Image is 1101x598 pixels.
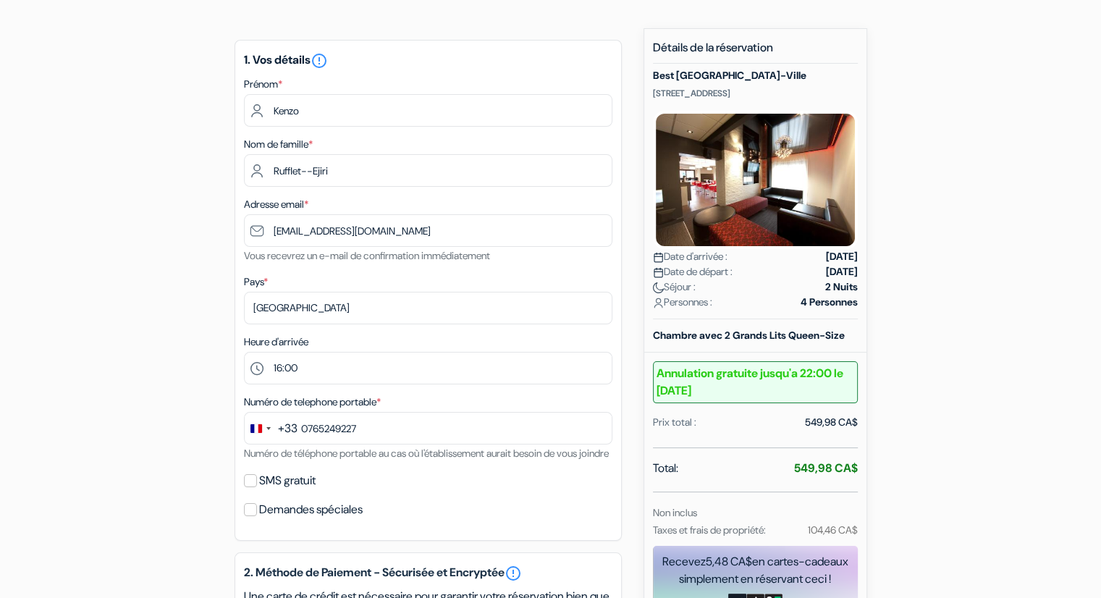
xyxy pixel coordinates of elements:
label: Heure d'arrivée [244,334,308,350]
small: Taxes et frais de propriété: [653,523,766,536]
input: Entrer adresse e-mail [244,214,612,247]
small: Vous recevrez un e-mail de confirmation immédiatement [244,249,490,262]
span: Séjour : [653,279,696,295]
strong: [DATE] [826,264,858,279]
small: 104,46 CA$ [807,523,857,536]
div: +33 [278,420,298,437]
label: Nom de famille [244,137,313,152]
p: [STREET_ADDRESS] [653,88,858,99]
span: Date d'arrivée : [653,249,727,264]
div: 549,98 CA$ [805,415,858,430]
strong: 4 Personnes [801,295,858,310]
h5: Détails de la réservation [653,41,858,64]
a: error_outline [505,565,522,582]
label: Adresse email [244,197,308,212]
h5: 1. Vos détails [244,52,612,70]
b: Chambre avec 2 Grands Lits Queen-Size [653,329,845,342]
img: user_icon.svg [653,298,664,308]
label: Demandes spéciales [259,500,363,520]
h5: Best [GEOGRAPHIC_DATA]-Ville [653,70,858,82]
span: Date de départ : [653,264,733,279]
input: Entrer le nom de famille [244,154,612,187]
input: Entrez votre prénom [244,94,612,127]
span: 5,48 CA$ [706,554,752,569]
div: Prix total : [653,415,696,430]
button: Change country, selected France (+33) [245,413,298,444]
img: moon.svg [653,282,664,293]
label: Pays [244,274,268,290]
h5: 2. Méthode de Paiement - Sécurisée et Encryptée [244,565,612,582]
a: error_outline [311,52,328,67]
strong: [DATE] [826,249,858,264]
label: SMS gratuit [259,471,316,491]
label: Prénom [244,77,282,92]
strong: 2 Nuits [825,279,858,295]
small: Non inclus [653,506,697,519]
label: Numéro de telephone portable [244,395,381,410]
i: error_outline [311,52,328,70]
img: calendar.svg [653,252,664,263]
div: Recevez en cartes-cadeaux simplement en réservant ceci ! [653,553,858,588]
img: calendar.svg [653,267,664,278]
strong: 549,98 CA$ [794,460,858,476]
span: Personnes : [653,295,712,310]
b: Annulation gratuite jusqu'a 22:00 le [DATE] [653,361,858,403]
span: Total: [653,460,678,477]
small: Numéro de téléphone portable au cas où l'établissement aurait besoin de vous joindre [244,447,609,460]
